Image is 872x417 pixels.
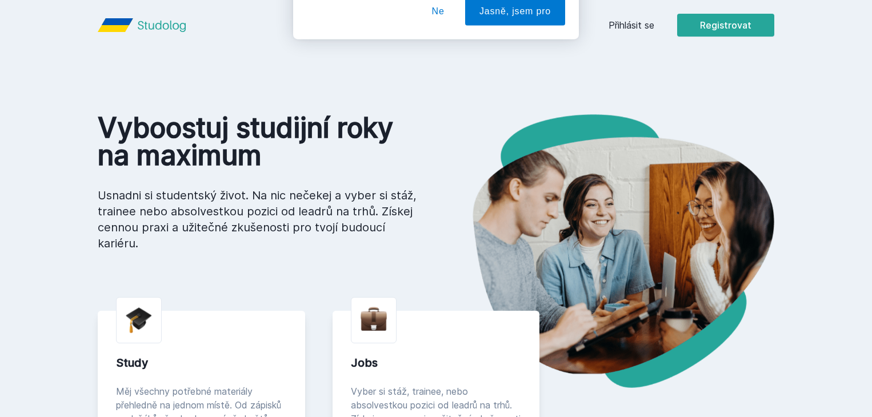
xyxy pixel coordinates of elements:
p: Usnadni si studentský život. Na nic nečekej a vyber si stáž, trainee nebo absolvestkou pozici od ... [98,187,418,251]
div: Jobs [351,355,522,371]
img: briefcase.png [361,304,387,334]
div: [PERSON_NAME] dostávat tipy ohledně studia, nových testů, hodnocení učitelů a předmětů? [353,14,565,40]
img: hero.png [436,114,774,388]
button: Jasně, jsem pro [465,59,565,88]
img: notification icon [307,14,353,59]
button: Ne [418,59,459,88]
img: graduation-cap.png [126,307,152,334]
div: Study [116,355,287,371]
h1: Vyboostuj studijní roky na maximum [98,114,418,169]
